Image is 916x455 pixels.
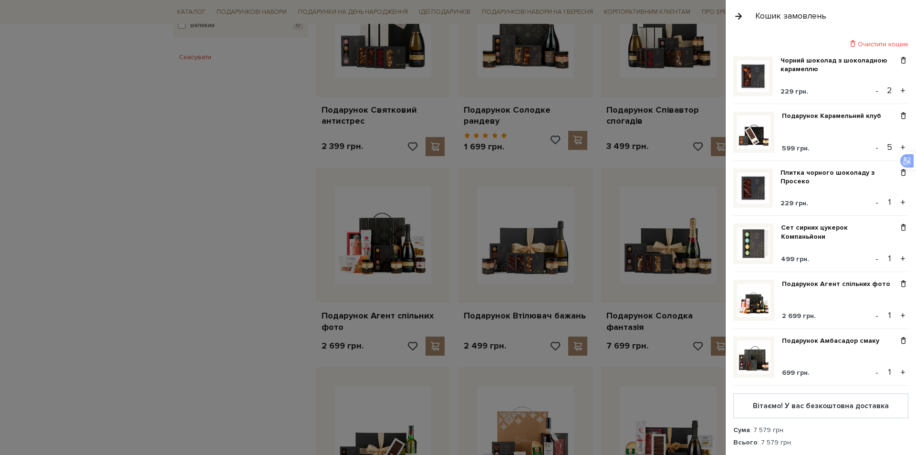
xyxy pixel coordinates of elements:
[782,280,897,288] a: Подарунок Агент спільних фото
[737,227,770,260] img: Сет сирних цукерок Компаньйони
[781,56,898,74] a: Чорний шоколад з шоколадною карамеллю
[897,140,908,155] button: +
[782,369,810,377] span: 699 грн.
[737,340,770,374] img: Подарунок Амбасадор смаку
[872,252,882,266] button: -
[897,252,908,266] button: +
[781,255,809,263] span: 499 грн.
[897,84,908,98] button: +
[733,426,908,434] div: : 7 579 грн.
[781,169,898,186] a: Плитка чорного шоколаду з Просеко
[872,195,882,210] button: -
[737,116,770,149] img: Подарунок Карамельний клуб
[897,365,908,380] button: +
[782,337,886,345] a: Подарунок Амбасадор смаку
[741,402,900,410] div: Вітаємо! У вас безкоштовна доставка
[872,308,882,323] button: -
[781,199,808,207] span: 229 грн.
[781,87,808,95] span: 229 грн.
[733,426,750,434] strong: Сума
[782,112,888,120] a: Подарунок Карамельний клуб
[737,284,770,317] img: Подарунок Агент спільних фото
[733,438,908,447] div: : 7 579 грн.
[897,195,908,210] button: +
[733,438,758,446] strong: Всього
[737,60,769,92] img: Чорний шоколад з шоколадною карамеллю
[733,40,908,49] div: Очистити кошик
[737,172,769,204] img: Плитка чорного шоколаду з Просеко
[782,144,810,152] span: 599 грн.
[781,223,898,241] a: Сет сирних цукерок Компаньйони
[897,308,908,323] button: +
[872,140,882,155] button: -
[782,312,816,320] span: 2 699 грн.
[872,84,882,98] button: -
[755,11,826,21] div: Кошик замовлень
[872,365,882,380] button: -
